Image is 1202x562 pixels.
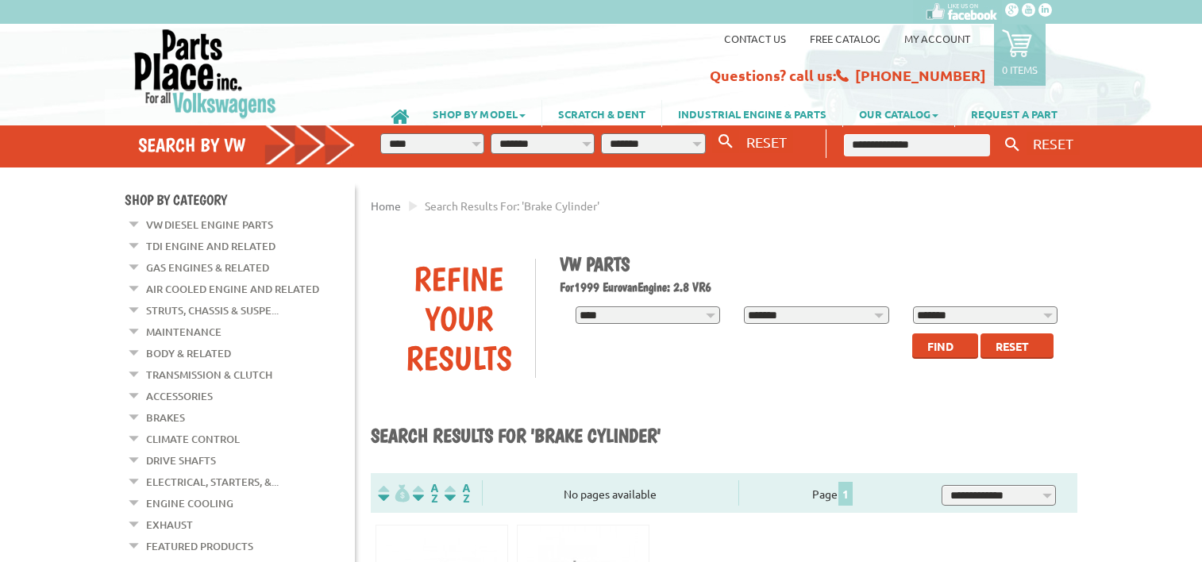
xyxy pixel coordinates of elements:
button: Reset [980,333,1054,359]
a: My Account [904,32,970,45]
a: OUR CATALOG [843,100,954,127]
a: Contact us [724,32,786,45]
div: Page [738,480,927,506]
a: Maintenance [146,321,222,342]
button: RESET [1027,132,1080,155]
a: Transmission & Clutch [146,364,272,385]
a: INDUSTRIAL ENGINE & PARTS [662,100,842,127]
a: Home [371,198,401,213]
span: Find [927,339,954,353]
img: Parts Place Inc! [133,28,278,119]
h1: VW Parts [560,252,1066,275]
a: SCRATCH & DENT [542,100,661,127]
a: Engine Cooling [146,493,233,514]
a: Struts, Chassis & Suspe... [146,300,279,321]
div: No pages available [483,486,738,502]
button: RESET [740,130,793,153]
a: Exhaust [146,514,193,535]
span: RESET [746,133,787,150]
button: Search By VW... [712,130,739,153]
div: Refine Your Results [383,259,535,378]
a: Gas Engines & Related [146,257,269,278]
h2: 1999 Eurovan [560,279,1066,294]
img: filterpricelow.svg [378,484,410,502]
img: Sort by Headline [410,484,441,502]
a: SHOP BY MODEL [417,100,541,127]
span: 1 [838,482,853,506]
span: RESET [1033,135,1073,152]
span: Reset [996,339,1029,353]
a: REQUEST A PART [955,100,1073,127]
a: Electrical, Starters, &... [146,472,279,492]
img: Sort by Sales Rank [441,484,473,502]
h4: Search by VW [138,133,356,156]
a: Drive Shafts [146,450,216,471]
span: Engine: 2.8 VR6 [638,279,711,294]
h1: Search results for 'brake cylinder' [371,424,1077,449]
a: TDI Engine and Related [146,236,275,256]
span: Search results for: 'brake cylinder' [425,198,599,213]
a: Free Catalog [810,32,880,45]
button: Find [912,333,978,359]
a: Accessories [146,386,213,406]
a: Featured Products [146,536,253,556]
a: Body & Related [146,343,231,364]
p: 0 items [1002,63,1038,76]
a: Climate Control [146,429,240,449]
button: Keyword Search [1000,132,1024,158]
h4: Shop By Category [125,191,355,208]
span: For [560,279,574,294]
a: Air Cooled Engine and Related [146,279,319,299]
a: Brakes [146,407,185,428]
a: VW Diesel Engine Parts [146,214,273,235]
a: 0 items [994,24,1046,86]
